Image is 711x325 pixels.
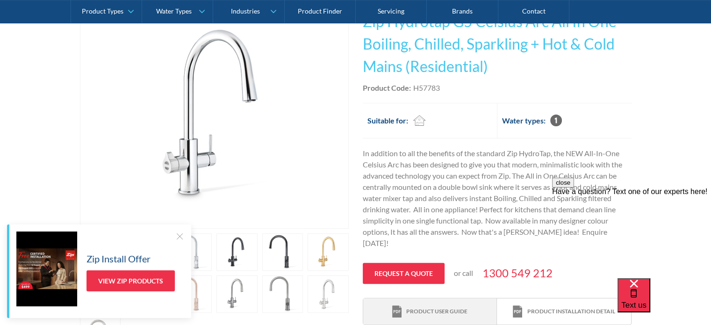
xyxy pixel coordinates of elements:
[82,7,123,15] div: Product Types
[171,275,212,313] a: open lightbox
[367,115,408,126] h2: Suitable for:
[497,298,631,325] a: print iconProduct installation detail
[363,298,497,325] a: print iconProduct user guide
[392,305,402,318] img: print icon
[122,1,307,228] img: Zip Hydrotap G5 Celsius Arc All In One Boiling, Chilled, Sparkling + Hot & Cold Mains (Residential)
[308,275,349,313] a: open lightbox
[618,278,711,325] iframe: podium webchat widget bubble
[86,270,175,291] a: View Zip Products
[413,82,440,94] div: H57783
[513,305,522,318] img: print icon
[308,233,349,271] a: open lightbox
[363,83,411,92] strong: Product Code:
[16,231,77,306] img: Zip Install Offer
[363,263,445,284] a: Request a quote
[262,233,303,271] a: open lightbox
[527,307,615,316] div: Product installation detail
[216,275,258,313] a: open lightbox
[454,267,473,279] p: or call
[171,233,212,271] a: open lightbox
[230,7,259,15] div: Industries
[406,307,467,316] div: Product user guide
[363,148,632,249] p: In addition to all the benefits of the standard Zip HydroTap, the NEW All-In-One Celsius Arc has ...
[216,233,258,271] a: open lightbox
[86,252,151,266] h5: Zip Install Offer
[552,178,711,290] iframe: podium webchat widget prompt
[262,275,303,313] a: open lightbox
[502,115,546,126] h2: Water types:
[156,7,192,15] div: Water Types
[80,1,349,229] a: open lightbox
[482,265,553,282] a: 1300 549 212
[363,10,632,78] h1: Zip Hydrotap G5 Celsius Arc All In One Boiling, Chilled, Sparkling + Hot & Cold Mains (Residential)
